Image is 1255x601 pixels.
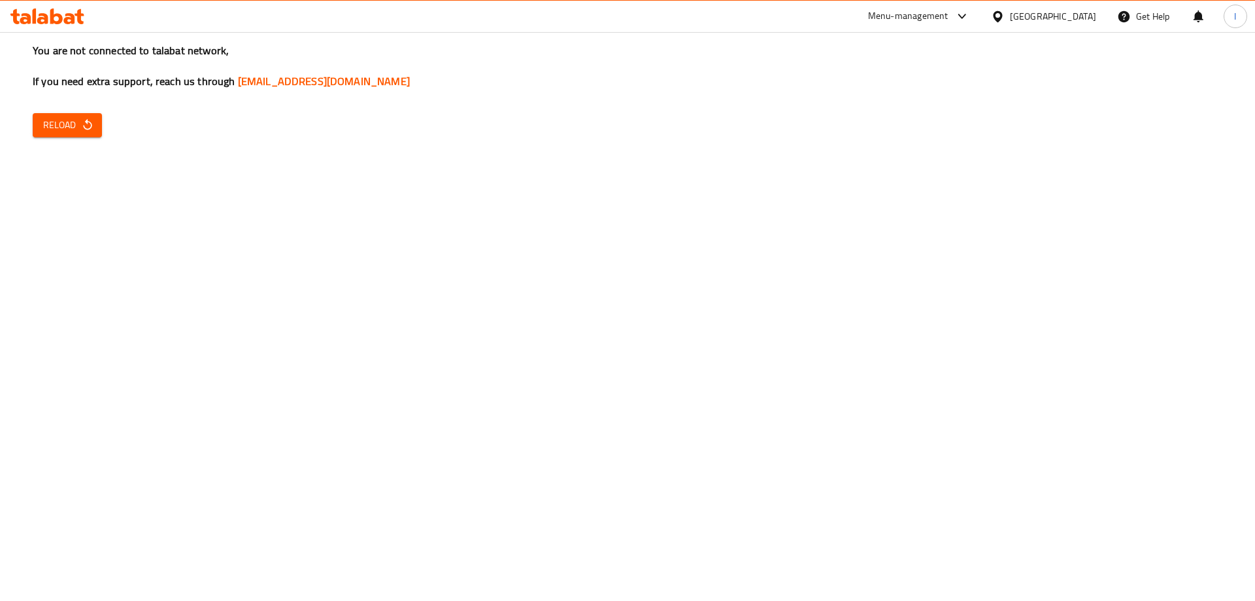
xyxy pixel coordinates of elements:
div: Menu-management [868,9,948,24]
h3: You are not connected to talabat network, If you need extra support, reach us through [33,43,1222,89]
a: [EMAIL_ADDRESS][DOMAIN_NAME] [238,71,410,91]
span: I [1234,9,1236,24]
button: Reload [33,113,102,137]
span: Reload [43,117,92,133]
div: [GEOGRAPHIC_DATA] [1010,9,1096,24]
